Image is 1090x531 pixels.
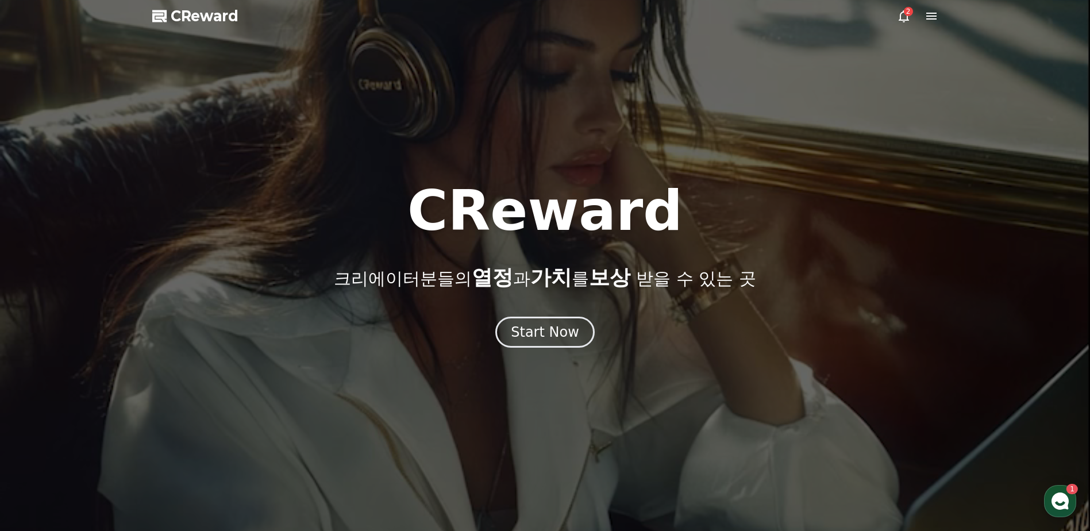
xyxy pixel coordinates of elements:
[472,265,513,289] span: 열정
[589,265,630,289] span: 보상
[407,183,683,238] h1: CReward
[495,317,595,348] button: Start Now
[334,266,756,289] p: 크리에이터분들의 과 를 받을 수 있는 곳
[904,7,913,16] div: 2
[171,7,238,25] span: CReward
[495,328,595,339] a: Start Now
[511,323,579,341] div: Start Now
[897,9,911,23] a: 2
[152,7,238,25] a: CReward
[530,265,572,289] span: 가치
